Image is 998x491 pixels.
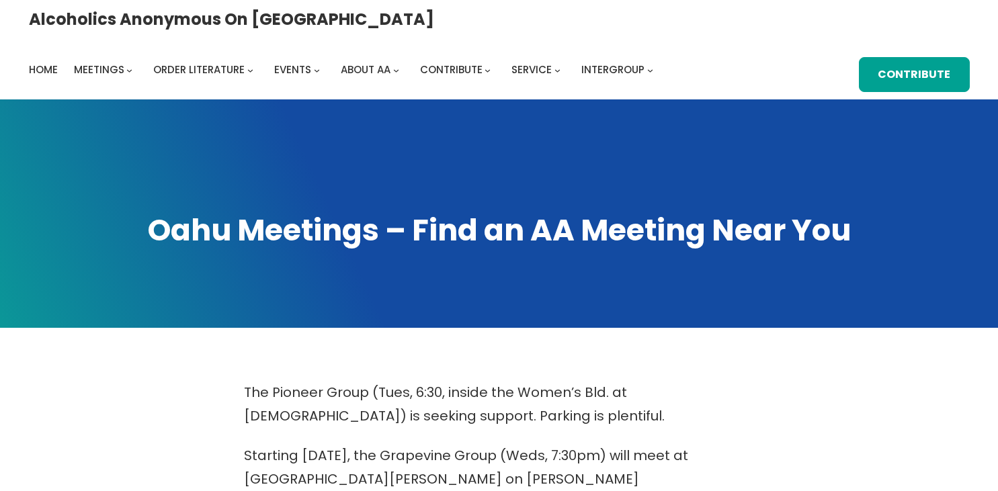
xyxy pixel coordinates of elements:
[581,60,644,79] a: Intergroup
[153,62,245,77] span: Order Literature
[29,210,970,251] h1: Oahu Meetings – Find an AA Meeting Near You
[274,62,311,77] span: Events
[341,62,390,77] span: About AA
[247,66,253,73] button: Order Literature submenu
[314,66,320,73] button: Events submenu
[29,60,58,79] a: Home
[647,66,653,73] button: Intergroup submenu
[511,62,552,77] span: Service
[29,5,434,34] a: Alcoholics Anonymous on [GEOGRAPHIC_DATA]
[420,62,483,77] span: Contribute
[554,66,560,73] button: Service submenu
[29,60,658,79] nav: Intergroup
[274,60,311,79] a: Events
[393,66,399,73] button: About AA submenu
[74,62,124,77] span: Meetings
[859,57,970,92] a: Contribute
[74,60,124,79] a: Meetings
[126,66,132,73] button: Meetings submenu
[341,60,390,79] a: About AA
[244,381,755,428] p: The Pioneer Group (Tues, 6:30, inside the Women’s Bld. at [DEMOGRAPHIC_DATA]) is seeking support....
[485,66,491,73] button: Contribute submenu
[511,60,552,79] a: Service
[420,60,483,79] a: Contribute
[29,62,58,77] span: Home
[581,62,644,77] span: Intergroup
